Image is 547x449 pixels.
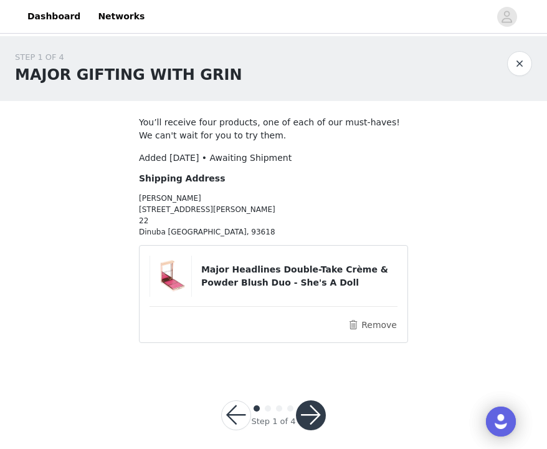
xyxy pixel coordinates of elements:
[20,2,88,31] a: Dashboard
[501,7,513,27] div: avatar
[139,172,408,185] h4: Shipping Address
[139,153,292,163] span: Added [DATE] • Awaiting Shipment
[150,256,191,297] img: Major Headlines Double-Take Crème & Powder Blush Duo - She's A Doll
[15,51,242,64] div: STEP 1 OF 4
[348,317,397,332] button: Remove
[201,263,397,289] h4: Major Headlines Double-Take Crème & Powder Blush Duo - She's A Doll
[139,193,408,238] p: [PERSON_NAME] [STREET_ADDRESS][PERSON_NAME] 22 Dinuba [GEOGRAPHIC_DATA], 93618
[90,2,152,31] a: Networks
[139,116,408,142] p: You’ll receive four products, one of each of our must-haves! We can't wait for you to try them.
[251,415,295,428] div: Step 1 of 4
[15,64,242,86] h1: MAJOR GIFTING WITH GRIN
[486,407,516,437] div: Open Intercom Messenger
